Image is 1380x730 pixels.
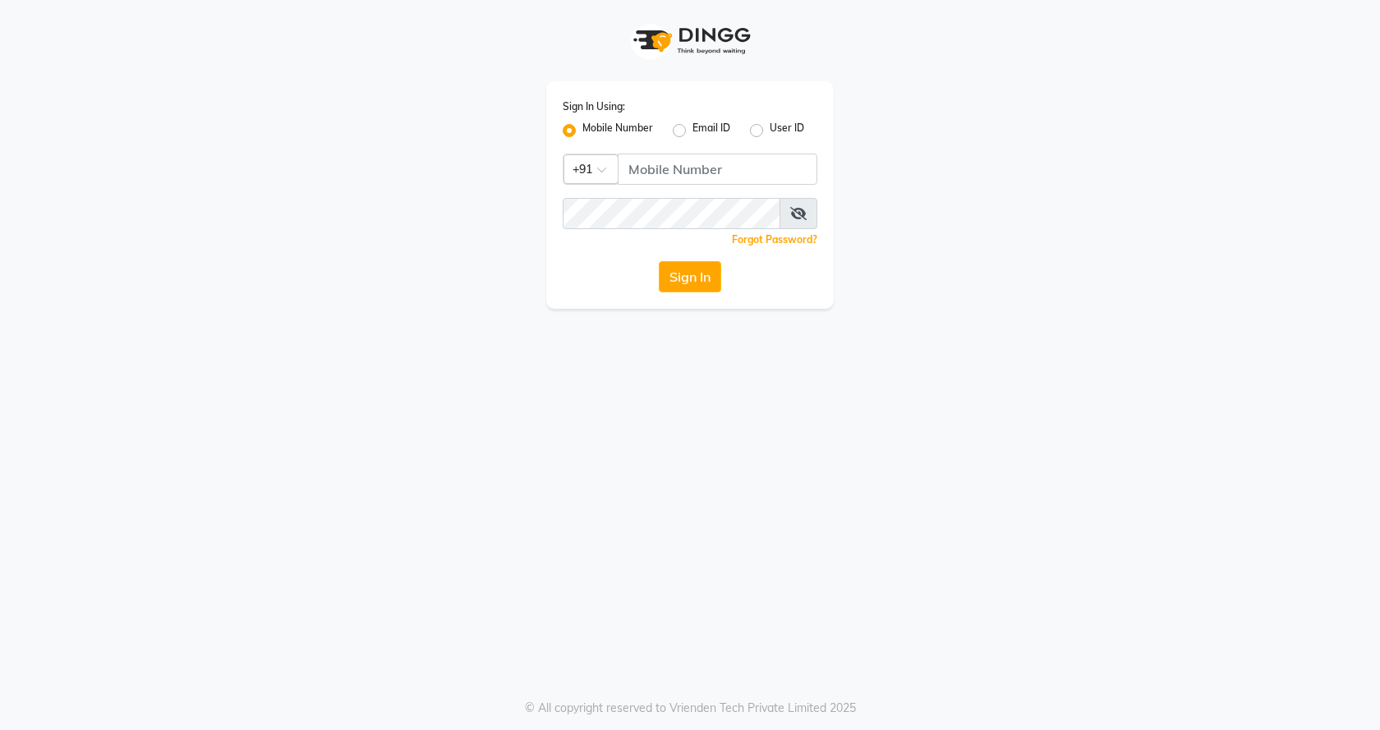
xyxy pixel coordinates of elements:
[732,233,817,246] a: Forgot Password?
[624,16,756,65] img: logo1.svg
[563,99,625,114] label: Sign In Using:
[692,121,730,140] label: Email ID
[582,121,653,140] label: Mobile Number
[659,261,721,292] button: Sign In
[770,121,804,140] label: User ID
[618,154,817,185] input: Username
[563,198,780,229] input: Username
